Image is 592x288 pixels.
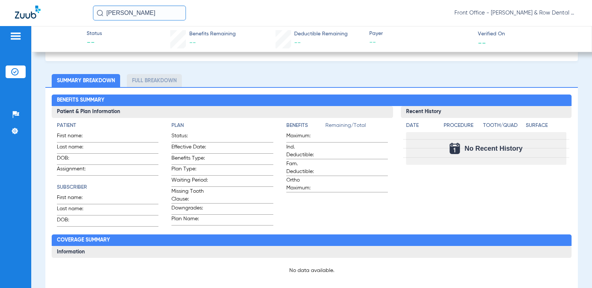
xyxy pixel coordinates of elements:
[87,38,102,48] span: --
[406,122,437,129] h4: Date
[57,122,158,129] h4: Patient
[294,30,348,38] span: Deductible Remaining
[406,122,437,132] app-breakdown-title: Date
[526,122,566,132] app-breakdown-title: Surface
[286,160,323,176] span: Fam. Deductible:
[52,74,120,87] li: Summary Breakdown
[57,216,93,226] span: DOB:
[483,122,524,129] h4: Tooth/Quad
[171,154,208,164] span: Benefits Type:
[87,30,102,38] span: Status
[286,176,323,192] span: Ortho Maximum:
[171,188,208,203] span: Missing Tooth Clause:
[450,143,460,154] img: Calendar
[369,38,472,47] span: --
[444,122,480,129] h4: Procedure
[52,95,572,106] h2: Benefits Summary
[171,165,208,175] span: Plan Type:
[286,122,325,129] h4: Benefits
[57,132,93,142] span: First name:
[10,32,22,41] img: hamburger-icon
[52,234,572,246] h2: Coverage Summary
[401,106,572,118] h3: Recent History
[57,183,158,191] h4: Subscriber
[171,215,208,225] span: Plan Name:
[325,122,388,132] span: Remaining/Total
[171,132,208,142] span: Status:
[127,74,182,87] li: Full Breakdown
[454,9,577,17] span: Front Office - [PERSON_NAME] & Row Dental Group
[294,39,301,46] span: --
[57,205,93,215] span: Last name:
[57,154,93,164] span: DOB:
[52,106,393,118] h3: Patient & Plan Information
[171,204,208,214] span: Downgrades:
[57,165,93,175] span: Assignment:
[52,246,572,258] h3: Information
[189,39,196,46] span: --
[57,267,566,274] p: No data available.
[286,132,323,142] span: Maximum:
[189,30,236,38] span: Benefits Remaining
[171,176,208,186] span: Waiting Period:
[93,6,186,20] input: Search for patients
[526,122,566,129] h4: Surface
[369,30,472,38] span: Payer
[464,145,522,152] span: No Recent History
[171,122,273,129] h4: Plan
[483,122,524,132] app-breakdown-title: Tooth/Quad
[286,143,323,159] span: Ind. Deductible:
[478,30,580,38] span: Verified On
[555,252,592,288] iframe: Chat Widget
[478,39,486,47] span: --
[97,10,103,16] img: Search Icon
[444,122,480,132] app-breakdown-title: Procedure
[57,194,93,204] span: First name:
[57,143,93,153] span: Last name:
[286,122,325,132] app-breakdown-title: Benefits
[171,143,208,153] span: Effective Date:
[15,6,41,19] img: Zuub Logo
